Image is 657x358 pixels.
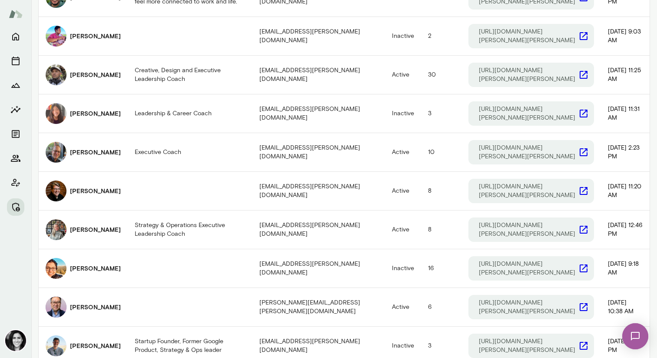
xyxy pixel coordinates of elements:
p: [URL][DOMAIN_NAME][PERSON_NAME][PERSON_NAME] [479,105,578,122]
h6: [PERSON_NAME] [70,109,121,118]
td: 8 [421,211,462,249]
td: Inactive [385,17,421,56]
h6: [PERSON_NAME] [70,264,121,273]
td: [EMAIL_ADDRESS][PERSON_NAME][DOMAIN_NAME] [252,17,385,56]
td: 10 [421,133,462,172]
td: 30 [421,56,462,94]
td: [DATE] 10:38 AM [601,288,650,327]
img: Valentin Wu [46,297,66,318]
td: Executive Coach [128,133,252,172]
h6: [PERSON_NAME] [70,341,121,350]
td: Creative, Design and Executive Leadership Coach [128,56,252,94]
img: Steve Oliver [46,142,66,163]
button: Insights [7,101,24,118]
td: Active [385,211,421,249]
td: Leadership & Career Coach [128,94,252,133]
td: [DATE] 9:03 AM [601,17,650,56]
p: [URL][DOMAIN_NAME][PERSON_NAME][PERSON_NAME] [479,260,578,277]
button: Client app [7,174,24,191]
td: Active [385,133,421,172]
td: 2 [421,17,462,56]
td: [EMAIL_ADDRESS][PERSON_NAME][DOMAIN_NAME] [252,172,385,211]
button: Documents [7,125,24,143]
img: Tricia Maggio [46,219,66,240]
h6: [PERSON_NAME] [70,225,121,234]
img: Mento [9,6,23,22]
td: [EMAIL_ADDRESS][PERSON_NAME][DOMAIN_NAME] [252,94,385,133]
img: Jamie Albers [5,330,26,351]
img: Zach Hollander [46,335,66,356]
p: [URL][DOMAIN_NAME][PERSON_NAME][PERSON_NAME] [479,144,578,161]
td: [EMAIL_ADDRESS][PERSON_NAME][DOMAIN_NAME] [252,211,385,249]
button: Manage [7,198,24,216]
td: [DATE] 11:20 AM [601,172,650,211]
h6: [PERSON_NAME] [70,187,121,195]
td: 8 [421,172,462,211]
td: 6 [421,288,462,327]
td: [DATE] 2:23 PM [601,133,650,172]
td: [PERSON_NAME][EMAIL_ADDRESS][PERSON_NAME][DOMAIN_NAME] [252,288,385,327]
p: [URL][DOMAIN_NAME][PERSON_NAME][PERSON_NAME] [479,337,578,355]
img: Tracie Hlavka [46,181,66,201]
img: Ray Choi [46,26,66,47]
img: Stephanie Kwok [46,103,66,124]
td: Inactive [385,94,421,133]
td: Strategy & Operations Executive Leadership Coach [128,211,252,249]
td: [DATE] 11:31 AM [601,94,650,133]
td: Active [385,288,421,327]
td: Active [385,172,421,211]
td: [EMAIL_ADDRESS][PERSON_NAME][DOMAIN_NAME] [252,56,385,94]
td: [DATE] 11:25 AM [601,56,650,94]
h6: [PERSON_NAME] [70,303,121,311]
td: [EMAIL_ADDRESS][PERSON_NAME][DOMAIN_NAME] [252,249,385,288]
button: Members [7,150,24,167]
td: Active [385,56,421,94]
h6: [PERSON_NAME] [70,32,121,40]
img: Rico Nasol [46,64,66,85]
button: Home [7,28,24,45]
h6: [PERSON_NAME] [70,148,121,157]
button: Sessions [7,52,24,70]
h6: [PERSON_NAME] [70,70,121,79]
p: [URL][DOMAIN_NAME][PERSON_NAME][PERSON_NAME] [479,66,578,84]
p: [URL][DOMAIN_NAME][PERSON_NAME][PERSON_NAME] [479,182,578,200]
td: 3 [421,94,462,133]
p: [URL][DOMAIN_NAME][PERSON_NAME][PERSON_NAME] [479,298,578,316]
p: [URL][DOMAIN_NAME][PERSON_NAME][PERSON_NAME] [479,27,578,45]
img: Tripta Gupta [46,258,66,279]
td: Inactive [385,249,421,288]
td: [DATE] 9:18 AM [601,249,650,288]
td: 16 [421,249,462,288]
button: Growth Plan [7,77,24,94]
p: [URL][DOMAIN_NAME][PERSON_NAME][PERSON_NAME] [479,221,578,238]
td: [DATE] 12:46 PM [601,211,650,249]
td: [EMAIL_ADDRESS][PERSON_NAME][DOMAIN_NAME] [252,133,385,172]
